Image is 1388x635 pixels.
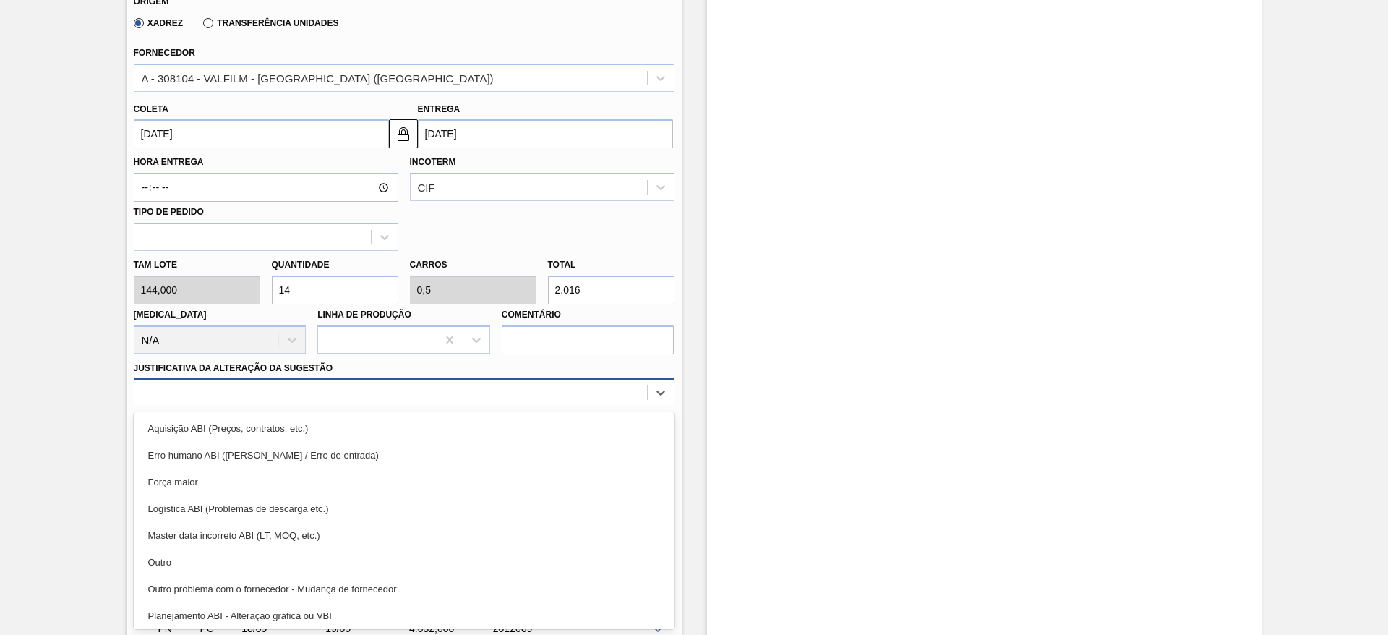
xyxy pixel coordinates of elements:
[134,522,674,549] div: Master data incorreto ABI (LT, MOQ, etc.)
[134,469,674,495] div: Força maior
[134,576,674,602] div: Outro problema com o fornecedor - Mudança de fornecedor
[142,72,494,84] div: A - 308104 - VALFILM - [GEOGRAPHIC_DATA] ([GEOGRAPHIC_DATA])
[418,104,460,114] label: Entrega
[410,157,456,167] label: Incoterm
[317,310,411,320] label: Linha de Produção
[134,310,207,320] label: [MEDICAL_DATA]
[548,260,576,270] label: Total
[410,260,447,270] label: Carros
[134,104,168,114] label: Coleta
[502,304,674,325] label: Comentário
[134,363,333,373] label: Justificativa da Alteração da Sugestão
[389,119,418,148] button: locked
[134,549,674,576] div: Outro
[418,119,673,148] input: dd/mm/yyyy
[134,48,195,58] label: Fornecedor
[395,125,412,142] img: locked
[134,410,674,431] label: Observações
[272,260,330,270] label: Quantidade
[134,442,674,469] div: Erro humano ABI ([PERSON_NAME] / Erro de entrada)
[203,18,338,28] label: Transferência Unidades
[134,18,184,28] label: Xadrez
[418,182,435,194] div: CIF
[134,415,674,442] div: Aquisição ABI (Preços, contratos, etc.)
[134,602,674,629] div: Planejamento ABI - Alteração gráfica ou VBI
[134,152,398,173] label: Hora Entrega
[134,119,389,148] input: dd/mm/yyyy
[134,207,204,217] label: Tipo de pedido
[134,495,674,522] div: Logística ABI (Problemas de descarga etc.)
[134,255,260,276] label: Tam lote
